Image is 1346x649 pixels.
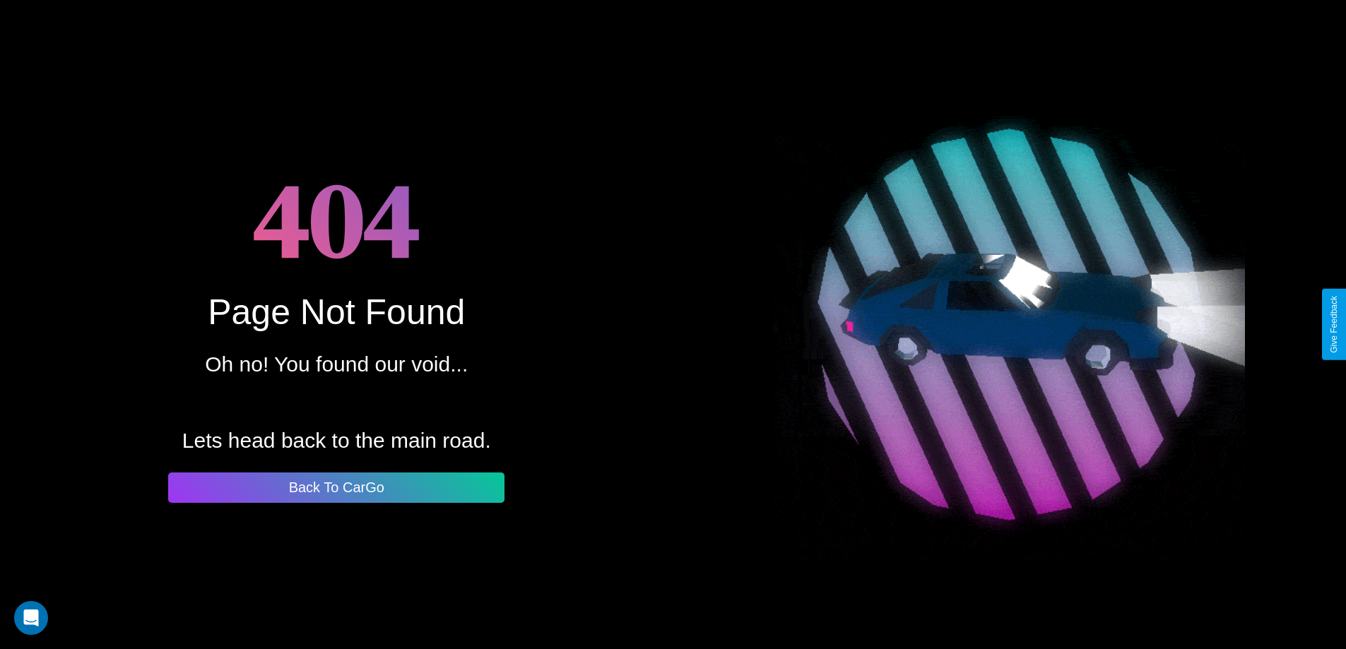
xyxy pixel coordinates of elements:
[1329,296,1339,353] div: Give Feedback
[253,147,420,292] h1: 404
[182,345,491,460] p: Oh no! You found our void... Lets head back to the main road.
[774,89,1245,560] img: spinning car
[14,601,48,635] div: Open Intercom Messenger
[168,472,504,503] button: Back To CarGo
[208,292,465,333] div: Page Not Found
